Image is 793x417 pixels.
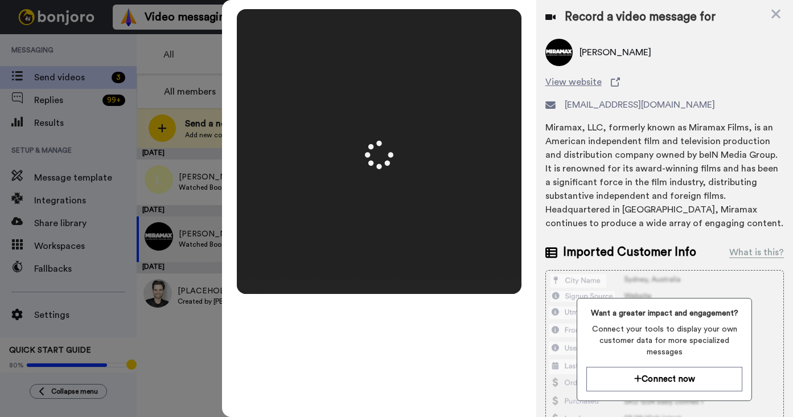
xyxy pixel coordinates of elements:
button: Connect now [586,367,742,391]
div: What is this? [729,246,784,259]
span: Imported Customer Info [563,244,696,261]
a: View website [545,75,784,89]
span: View website [545,75,602,89]
span: [EMAIL_ADDRESS][DOMAIN_NAME] [565,98,715,112]
div: Miramax, LLC, formerly known as Miramax Films, is an American independent film and television pro... [545,121,784,230]
span: Connect your tools to display your own customer data for more specialized messages [586,324,742,358]
span: Want a greater impact and engagement? [586,308,742,319]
